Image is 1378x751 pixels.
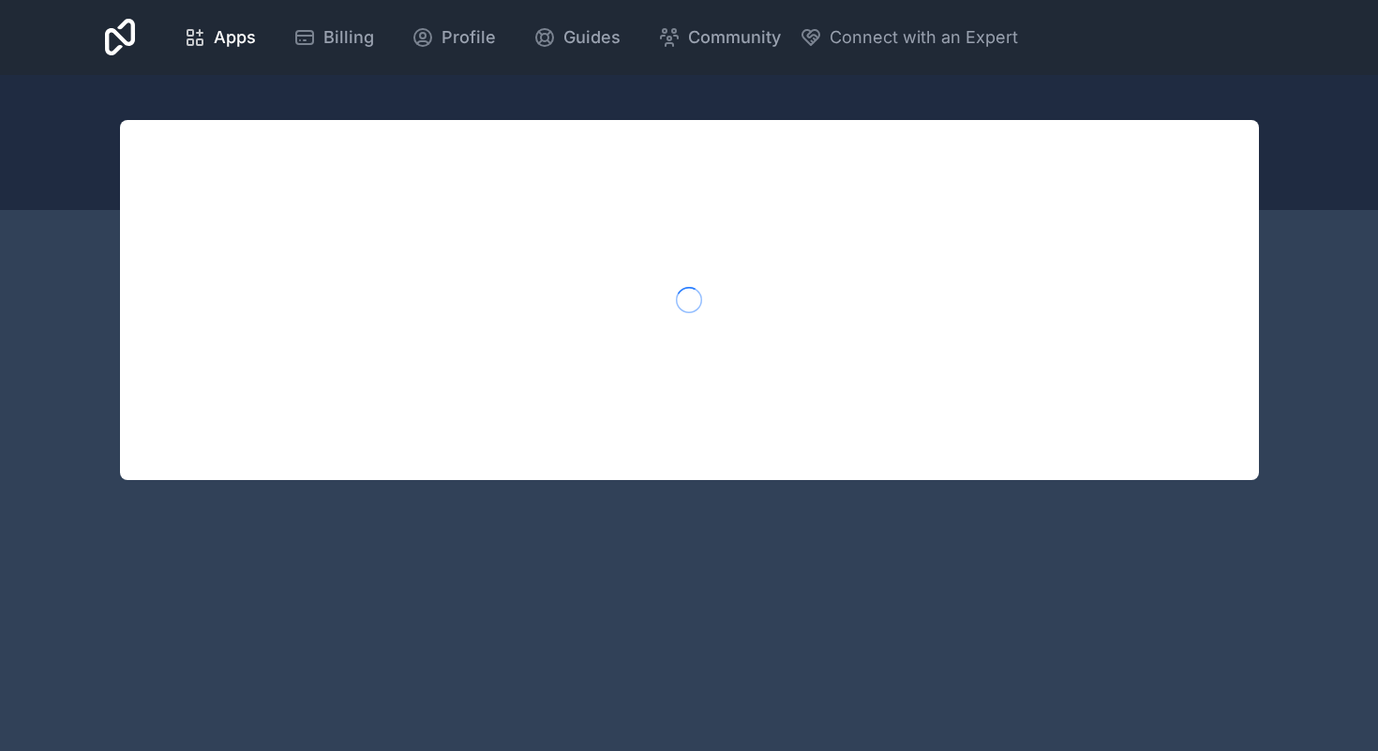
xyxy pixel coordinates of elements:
span: Connect with an Expert [830,24,1018,51]
span: Community [688,24,781,51]
span: Guides [563,24,621,51]
a: Apps [169,17,271,58]
a: Billing [278,17,389,58]
span: Apps [214,24,256,51]
span: Billing [323,24,374,51]
a: Guides [518,17,636,58]
a: Community [643,17,796,58]
button: Connect with an Expert [800,24,1018,51]
a: Profile [397,17,511,58]
span: Profile [442,24,496,51]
